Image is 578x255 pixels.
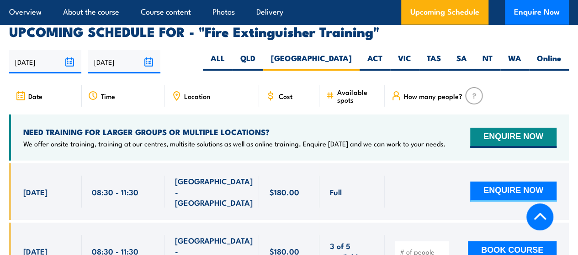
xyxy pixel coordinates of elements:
[269,187,299,197] span: $180.00
[475,53,500,71] label: NT
[337,88,378,104] span: Available spots
[449,53,475,71] label: SA
[175,176,253,208] span: [GEOGRAPHIC_DATA] - [GEOGRAPHIC_DATA]
[360,53,390,71] label: ACT
[88,50,160,73] input: To date
[529,53,569,71] label: Online
[470,128,557,148] button: ENQUIRE NOW
[278,92,292,100] span: Cost
[470,182,557,202] button: ENQUIRE NOW
[203,53,233,71] label: ALL
[92,187,138,197] span: 08:30 - 11:30
[101,92,115,100] span: Time
[390,53,419,71] label: VIC
[28,92,42,100] span: Date
[9,50,81,73] input: From date
[184,92,210,100] span: Location
[23,139,445,148] p: We offer onsite training, training at our centres, multisite solutions as well as online training...
[23,127,445,137] h4: NEED TRAINING FOR LARGER GROUPS OR MULTIPLE LOCATIONS?
[500,53,529,71] label: WA
[419,53,449,71] label: TAS
[263,53,360,71] label: [GEOGRAPHIC_DATA]
[23,187,48,197] span: [DATE]
[404,92,462,100] span: How many people?
[329,187,341,197] span: Full
[9,25,569,37] h2: UPCOMING SCHEDULE FOR - "Fire Extinguisher Training"
[233,53,263,71] label: QLD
